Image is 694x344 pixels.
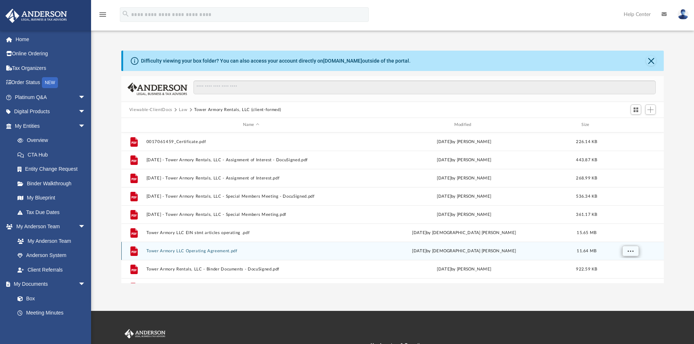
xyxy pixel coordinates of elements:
button: Tower Armory Rentals, LLC (client-formed) [194,107,281,113]
button: Viewable-ClientDocs [129,107,172,113]
a: CTA Hub [10,147,97,162]
button: Tower Armory LLC EIN stmt articles operating .pdf [146,230,356,235]
span: arrow_drop_down [78,104,93,119]
a: Client Referrals [10,262,93,277]
a: Meeting Minutes [10,306,93,320]
div: grid [121,133,664,283]
button: Close [646,56,656,66]
div: [DATE] by [PERSON_NAME] [359,138,569,145]
img: Anderson Advisors Platinum Portal [3,9,69,23]
button: Tower Armory LLC Operating Agreement.pdf [146,249,356,253]
button: Tower Armory Rentals, LLC - Binder Documents - DocuSigned.pdf [146,267,356,272]
input: Search files and folders [193,80,656,94]
a: menu [98,14,107,19]
i: menu [98,10,107,19]
a: [DOMAIN_NAME] [323,58,362,64]
span: 922.59 KB [576,267,597,271]
button: [DATE] - Tower Armory Rentals, LLC - Special Members Meeting - DocuSigned.pdf [146,194,356,199]
span: arrow_drop_down [78,220,93,234]
div: [DATE] by [DEMOGRAPHIC_DATA] [PERSON_NAME] [359,229,569,236]
a: My Anderson Team [10,234,89,248]
a: Entity Change Request [10,162,97,177]
button: [DATE] - Tower Armory Rentals, LLC - Assignment of Interest - DocuSigned.pdf [146,158,356,162]
button: Add [645,104,656,115]
span: 443.87 KB [576,158,597,162]
span: 361.17 KB [576,212,597,216]
div: [DATE] by [PERSON_NAME] [359,157,569,163]
a: Online Ordering [5,47,97,61]
a: My Documentsarrow_drop_down [5,277,93,292]
a: Overview [10,133,97,148]
i: search [122,10,130,18]
div: Size [572,122,601,128]
span: 15.65 MB [577,230,596,234]
div: [DATE] by [PERSON_NAME] [359,175,569,181]
div: [DATE] by [PERSON_NAME] [359,211,569,218]
a: Home [5,32,97,47]
button: More options [622,245,639,256]
button: 0017061459_Certificate.pdf [146,139,356,144]
div: id [125,122,143,128]
span: 11.64 MB [577,249,596,253]
div: Name [146,122,356,128]
div: [DATE] by [DEMOGRAPHIC_DATA] [PERSON_NAME] [359,248,569,254]
div: [DATE] by [PERSON_NAME] [359,266,569,272]
a: Digital Productsarrow_drop_down [5,104,97,119]
span: arrow_drop_down [78,119,93,134]
a: My Anderson Teamarrow_drop_down [5,220,93,234]
span: 226.14 KB [576,139,597,143]
a: Box [10,291,89,306]
span: 536.34 KB [576,194,597,198]
div: Difficulty viewing your box folder? You can also access your account directly on outside of the p... [141,57,411,65]
button: [DATE] - Tower Armory Rentals, LLC - Assignment of Interest.pdf [146,176,356,181]
span: arrow_drop_down [78,277,93,292]
div: id [604,122,655,128]
img: Anderson Advisors Platinum Portal [123,329,167,339]
button: Switch to Grid View [631,104,642,115]
button: [DATE] - Tower Armory Rentals, LLC - Special Members Meeting.pdf [146,212,356,217]
img: User Pic [678,9,689,20]
div: NEW [42,77,58,88]
span: 268.99 KB [576,176,597,180]
a: Tax Due Dates [10,205,97,220]
a: Tax Organizers [5,61,97,75]
a: Platinum Q&Aarrow_drop_down [5,90,97,104]
a: Anderson System [10,248,93,263]
div: Modified [359,122,569,128]
button: Law [179,107,187,113]
a: My Blueprint [10,191,93,205]
span: arrow_drop_down [78,90,93,105]
a: My Entitiesarrow_drop_down [5,119,97,133]
a: Binder Walkthrough [10,176,97,191]
div: [DATE] by [PERSON_NAME] [359,193,569,199]
a: Order StatusNEW [5,75,97,90]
